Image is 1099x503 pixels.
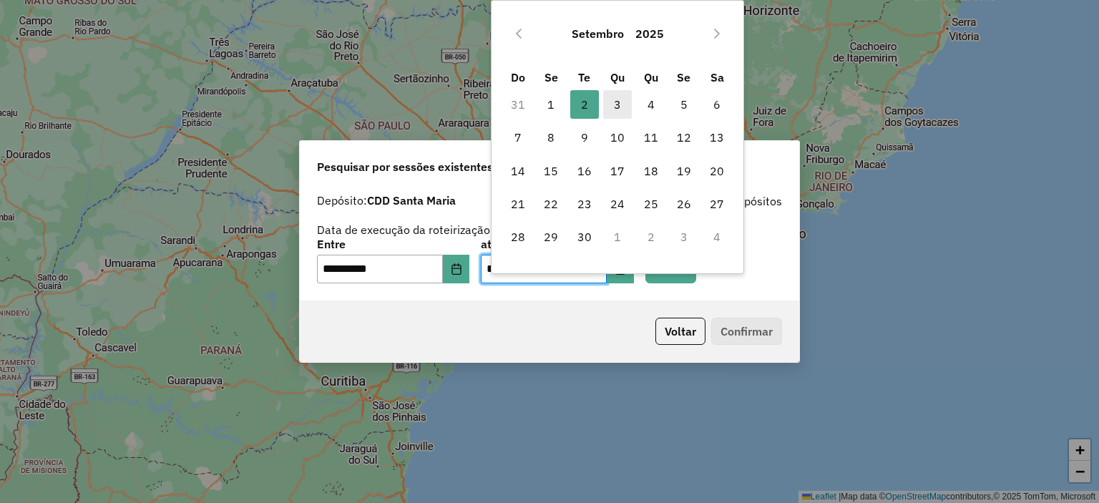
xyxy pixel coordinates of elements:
span: Pesquisar por sessões existentes [317,158,493,175]
span: 9 [570,123,599,152]
span: 1 [537,90,565,119]
span: 20 [703,157,731,185]
span: 12 [670,123,698,152]
td: 28 [502,220,534,253]
td: 5 [668,88,700,121]
span: 14 [504,157,532,185]
span: 28 [504,223,532,251]
label: Data de execução da roteirização: [317,221,494,238]
td: 1 [534,88,567,121]
span: 25 [637,190,665,218]
span: Do [511,70,525,84]
button: Choose Date [443,255,470,283]
td: 1 [601,220,634,253]
td: 30 [568,220,601,253]
td: 13 [700,121,733,154]
td: 23 [568,187,601,220]
td: 9 [568,121,601,154]
span: 5 [670,90,698,119]
span: 27 [703,190,731,218]
button: Previous Month [507,22,530,45]
td: 14 [502,155,534,187]
td: 20 [700,155,733,187]
td: 2 [634,220,667,253]
span: 26 [670,190,698,218]
td: 7 [502,121,534,154]
span: 17 [603,157,632,185]
label: até [481,235,633,253]
td: 19 [668,155,700,187]
span: Qu [610,70,625,84]
td: 25 [634,187,667,220]
td: 3 [668,220,700,253]
span: 8 [537,123,565,152]
td: 4 [634,88,667,121]
td: 27 [700,187,733,220]
button: Choose Year [630,16,670,51]
td: 17 [601,155,634,187]
span: 18 [637,157,665,185]
td: 12 [668,121,700,154]
td: 4 [700,220,733,253]
button: Choose Month [566,16,630,51]
td: 6 [700,88,733,121]
button: Next Month [705,22,728,45]
td: 11 [634,121,667,154]
td: 26 [668,187,700,220]
span: 24 [603,190,632,218]
span: 15 [537,157,565,185]
span: 7 [504,123,532,152]
span: Se [677,70,690,84]
td: 18 [634,155,667,187]
td: 29 [534,220,567,253]
button: Voltar [655,318,705,345]
span: 16 [570,157,599,185]
span: 23 [570,190,599,218]
td: 8 [534,121,567,154]
span: 21 [504,190,532,218]
span: 30 [570,223,599,251]
td: 31 [502,88,534,121]
label: Entre [317,235,469,253]
span: Sa [710,70,724,84]
span: Qu [644,70,658,84]
span: 6 [703,90,731,119]
span: 22 [537,190,565,218]
td: 3 [601,88,634,121]
td: 2 [568,88,601,121]
span: 29 [537,223,565,251]
span: 10 [603,123,632,152]
label: Depósito: [317,192,456,209]
td: 22 [534,187,567,220]
strong: CDD Santa Maria [367,193,456,207]
td: 10 [601,121,634,154]
span: 13 [703,123,731,152]
span: Te [578,70,590,84]
td: 21 [502,187,534,220]
span: 3 [603,90,632,119]
span: 2 [570,90,599,119]
span: 19 [670,157,698,185]
td: 16 [568,155,601,187]
span: 4 [637,90,665,119]
td: 15 [534,155,567,187]
span: Se [544,70,558,84]
span: 11 [637,123,665,152]
td: 24 [601,187,634,220]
